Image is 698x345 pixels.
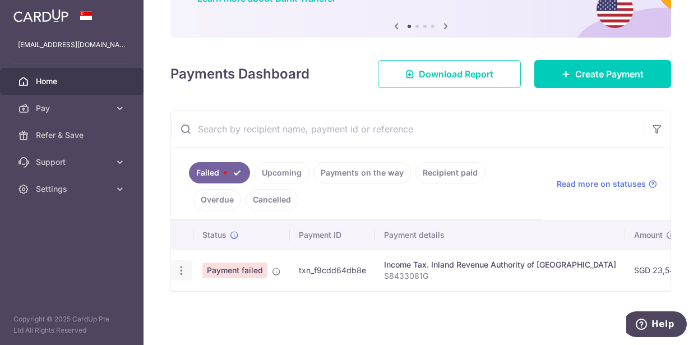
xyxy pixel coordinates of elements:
[384,259,616,270] div: Income Tax. Inland Revenue Authority of [GEOGRAPHIC_DATA]
[575,67,644,81] span: Create Payment
[313,162,411,183] a: Payments on the way
[193,189,241,210] a: Overdue
[202,229,226,241] span: Status
[378,60,521,88] a: Download Report
[36,103,110,114] span: Pay
[189,162,250,183] a: Failed
[384,270,616,282] p: S8433081G
[415,162,485,183] a: Recipient paid
[375,220,625,250] th: Payment details
[246,189,298,210] a: Cancelled
[202,263,267,278] span: Payment failed
[36,130,110,141] span: Refer & Save
[18,39,126,50] p: [EMAIL_ADDRESS][DOMAIN_NAME]
[290,250,375,291] td: txn_f9cdd64db8e
[36,76,110,87] span: Home
[13,9,68,22] img: CardUp
[36,157,110,168] span: Support
[534,60,671,88] a: Create Payment
[255,162,309,183] a: Upcoming
[557,178,657,190] a: Read more on statuses
[171,111,644,147] input: Search by recipient name, payment id or reference
[634,229,663,241] span: Amount
[36,183,110,195] span: Settings
[557,178,646,190] span: Read more on statuses
[419,67,493,81] span: Download Report
[170,64,309,84] h4: Payments Dashboard
[290,220,375,250] th: Payment ID
[626,311,687,339] iframe: Opens a widget where you can find more information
